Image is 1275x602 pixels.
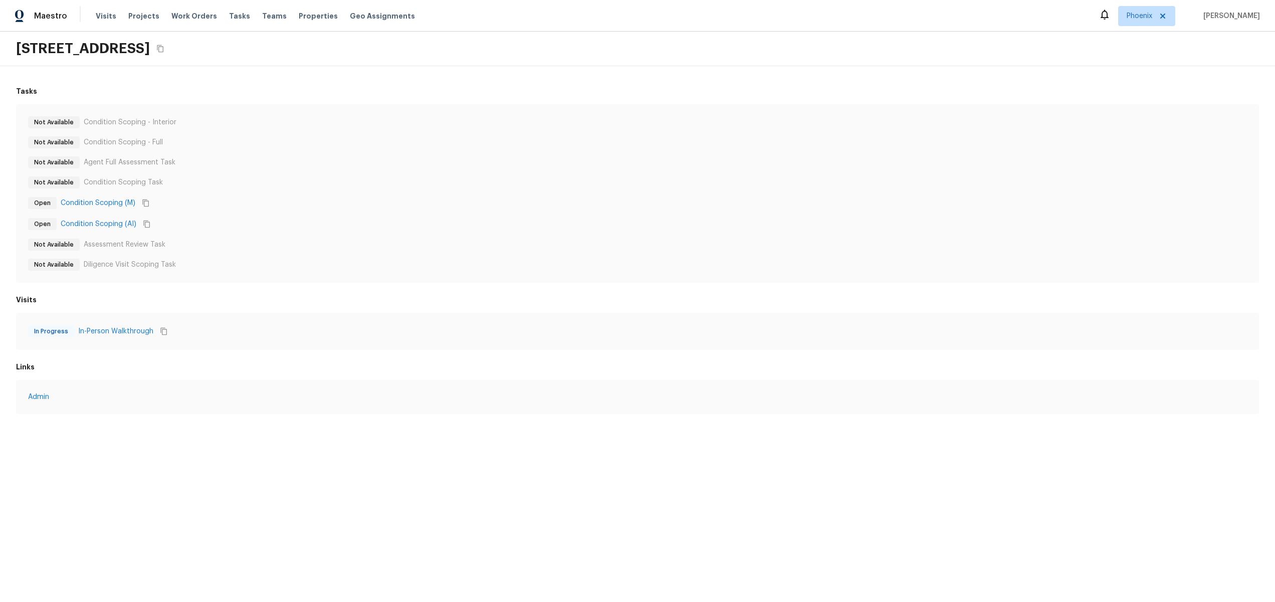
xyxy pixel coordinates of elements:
[34,11,67,21] span: Maestro
[299,11,338,21] span: Properties
[84,117,176,127] p: Condition Scoping - Interior
[30,219,55,229] span: Open
[30,198,55,208] span: Open
[30,326,72,336] span: In Progress
[30,260,78,270] span: Not Available
[16,362,1259,372] h6: Links
[84,157,175,167] p: Agent Full Assessment Task
[30,137,78,147] span: Not Available
[128,11,159,21] span: Projects
[84,137,163,147] p: Condition Scoping - Full
[61,198,135,208] a: Condition Scoping (M)
[262,11,287,21] span: Teams
[78,326,153,336] a: In-Person Walkthrough
[30,240,78,250] span: Not Available
[350,11,415,21] span: Geo Assignments
[96,11,116,21] span: Visits
[30,117,78,127] span: Not Available
[28,392,1247,402] a: Admin
[1199,11,1260,21] span: [PERSON_NAME]
[171,11,217,21] span: Work Orders
[229,13,250,20] span: Tasks
[30,157,78,167] span: Not Available
[84,177,163,187] p: Condition Scoping Task
[30,177,78,187] span: Not Available
[16,295,1259,305] h6: Visits
[16,40,150,58] h2: [STREET_ADDRESS]
[16,86,1259,96] h6: Tasks
[154,42,167,55] button: Copy Address
[61,219,136,229] a: Condition Scoping (AI)
[84,240,165,250] p: Assessment Review Task
[84,260,176,270] p: Diligence Visit Scoping Task
[139,196,152,210] button: Copy Task ID
[157,325,170,338] button: Copy Visit ID
[140,218,153,231] button: Copy Task ID
[1127,11,1152,21] span: Phoenix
